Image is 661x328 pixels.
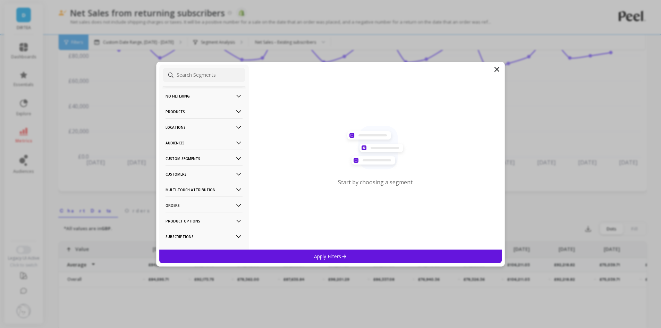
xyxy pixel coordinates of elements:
[166,165,243,183] p: Customers
[166,103,243,120] p: Products
[166,87,243,105] p: No filtering
[163,68,245,82] input: Search Segments
[166,212,243,230] p: Product Options
[338,178,413,186] p: Start by choosing a segment
[166,134,243,152] p: Audiences
[166,181,243,199] p: Multi-Touch Attribution
[166,228,243,245] p: Subscriptions
[166,196,243,214] p: Orders
[314,253,347,260] p: Apply Filters
[166,118,243,136] p: Locations
[166,150,243,167] p: Custom Segments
